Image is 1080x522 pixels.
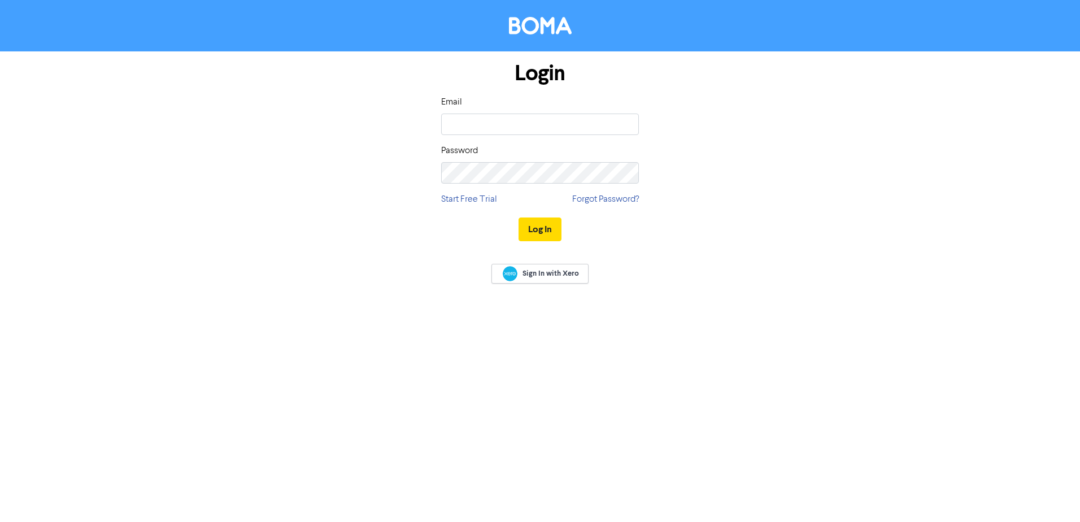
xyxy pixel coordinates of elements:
[441,95,462,109] label: Email
[503,266,517,281] img: Xero logo
[441,193,497,206] a: Start Free Trial
[522,268,579,279] span: Sign In with Xero
[572,193,639,206] a: Forgot Password?
[441,144,478,158] label: Password
[491,264,589,284] a: Sign In with Xero
[519,217,561,241] button: Log In
[441,60,639,86] h1: Login
[509,17,572,34] img: BOMA Logo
